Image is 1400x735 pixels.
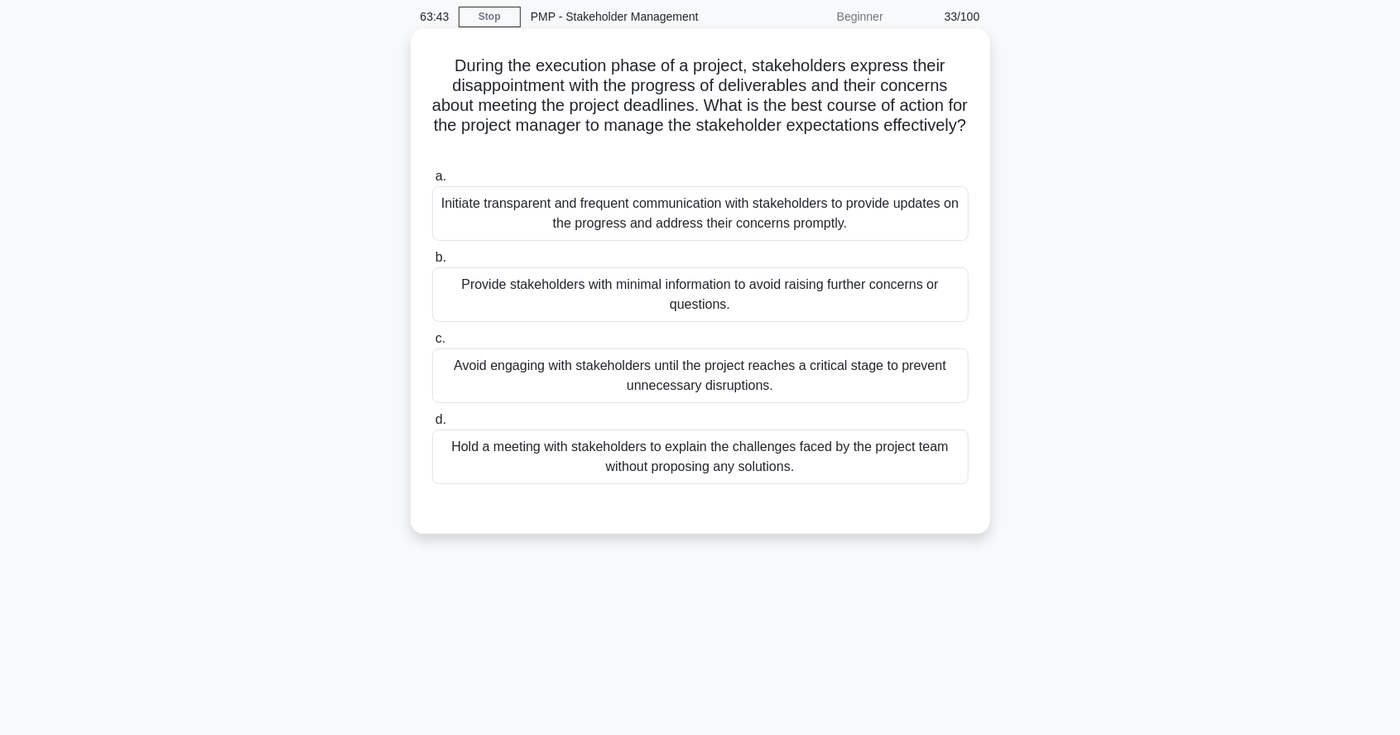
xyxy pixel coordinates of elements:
span: b. [435,250,446,264]
div: Hold a meeting with stakeholders to explain the challenges faced by the project team without prop... [432,430,969,484]
div: Avoid engaging with stakeholders until the project reaches a critical stage to prevent unnecessar... [432,348,969,403]
div: Initiate transparent and frequent communication with stakeholders to provide updates on the progr... [432,186,969,241]
span: d. [435,412,446,426]
div: Provide stakeholders with minimal information to avoid raising further concerns or questions. [432,267,969,322]
h5: During the execution phase of a project, stakeholders express their disappointment with the progr... [431,55,970,156]
a: Stop [459,7,521,27]
span: c. [435,331,445,345]
span: a. [435,169,446,183]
